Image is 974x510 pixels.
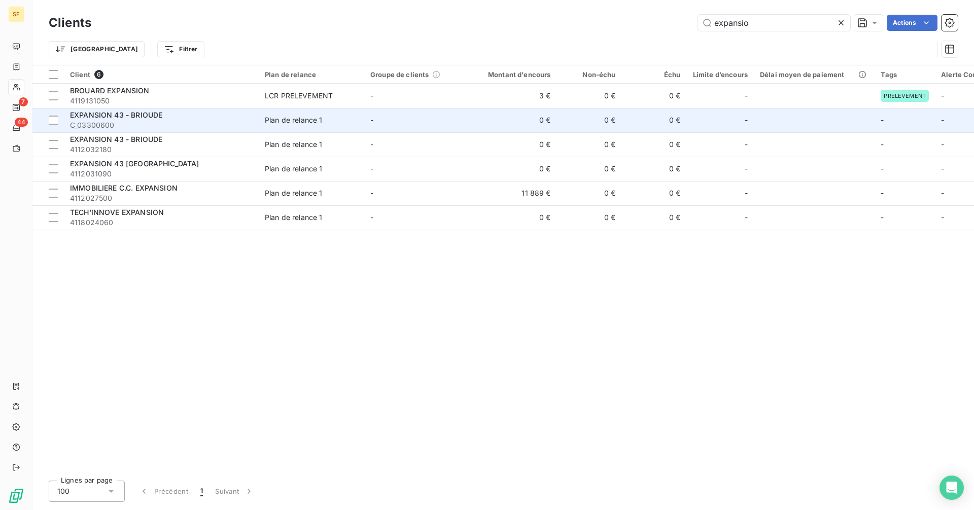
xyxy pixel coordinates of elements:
[628,70,681,79] div: Échu
[941,140,944,149] span: -
[470,157,557,181] td: 0 €
[370,164,373,173] span: -
[70,96,253,106] span: 4119131050
[70,208,164,216] span: TECH'INNOVE EXPANSION
[470,84,557,108] td: 3 €
[70,120,253,130] span: C_03300600
[881,70,929,79] div: Tags
[745,115,748,125] span: -
[470,132,557,157] td: 0 €
[622,108,687,132] td: 0 €
[265,139,323,150] div: Plan de relance 1
[941,213,944,222] span: -
[941,189,944,197] span: -
[745,188,748,198] span: -
[470,205,557,230] td: 0 €
[70,193,253,203] span: 4112027500
[940,476,964,500] div: Open Intercom Messenger
[370,91,373,100] span: -
[941,91,944,100] span: -
[881,140,884,149] span: -
[70,86,150,95] span: BROUARD EXPANSION
[209,481,260,502] button: Suivant
[622,181,687,205] td: 0 €
[49,14,91,32] h3: Clients
[745,212,748,223] span: -
[557,157,622,181] td: 0 €
[887,15,937,31] button: Actions
[19,97,28,106] span: 7
[745,164,748,174] span: -
[622,205,687,230] td: 0 €
[265,212,323,223] div: Plan de relance 1
[370,213,373,222] span: -
[563,70,616,79] div: Non-échu
[881,164,884,173] span: -
[698,15,850,31] input: Rechercher
[265,70,358,79] div: Plan de relance
[745,91,748,101] span: -
[760,70,868,79] div: Délai moyen de paiement
[70,135,162,143] span: EXPANSION 43 - BRIOUDE
[370,70,429,79] span: Groupe de clients
[693,70,748,79] div: Limite d’encours
[8,6,24,22] div: SE
[70,159,199,168] span: EXPANSION 43 [GEOGRAPHIC_DATA]
[557,132,622,157] td: 0 €
[265,188,323,198] div: Plan de relance 1
[70,111,162,119] span: EXPANSION 43 - BRIOUDE
[70,169,253,179] span: 4112031090
[265,164,323,174] div: Plan de relance 1
[15,118,28,127] span: 44
[470,181,557,205] td: 11 889 €
[70,144,253,155] span: 4112032180
[194,481,209,502] button: 1
[94,70,103,79] span: 6
[557,181,622,205] td: 0 €
[70,184,178,192] span: IMMOBILIERE C.C. EXPANSION
[200,486,203,496] span: 1
[133,481,194,502] button: Précédent
[265,91,333,101] div: LCR PRELEVEMENT
[8,488,24,504] img: Logo LeanPay
[265,115,323,125] div: Plan de relance 1
[941,116,944,124] span: -
[157,41,204,57] button: Filtrer
[622,132,687,157] td: 0 €
[881,189,884,197] span: -
[57,486,69,496] span: 100
[557,108,622,132] td: 0 €
[557,84,622,108] td: 0 €
[370,116,373,124] span: -
[470,108,557,132] td: 0 €
[70,217,253,228] span: 4118024060
[476,70,551,79] div: Montant d'encours
[622,157,687,181] td: 0 €
[70,70,90,79] span: Client
[881,213,884,222] span: -
[49,41,145,57] button: [GEOGRAPHIC_DATA]
[745,139,748,150] span: -
[557,205,622,230] td: 0 €
[881,116,884,124] span: -
[370,140,373,149] span: -
[370,189,373,197] span: -
[941,164,944,173] span: -
[884,93,926,99] span: PRELEVEMENT
[622,84,687,108] td: 0 €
